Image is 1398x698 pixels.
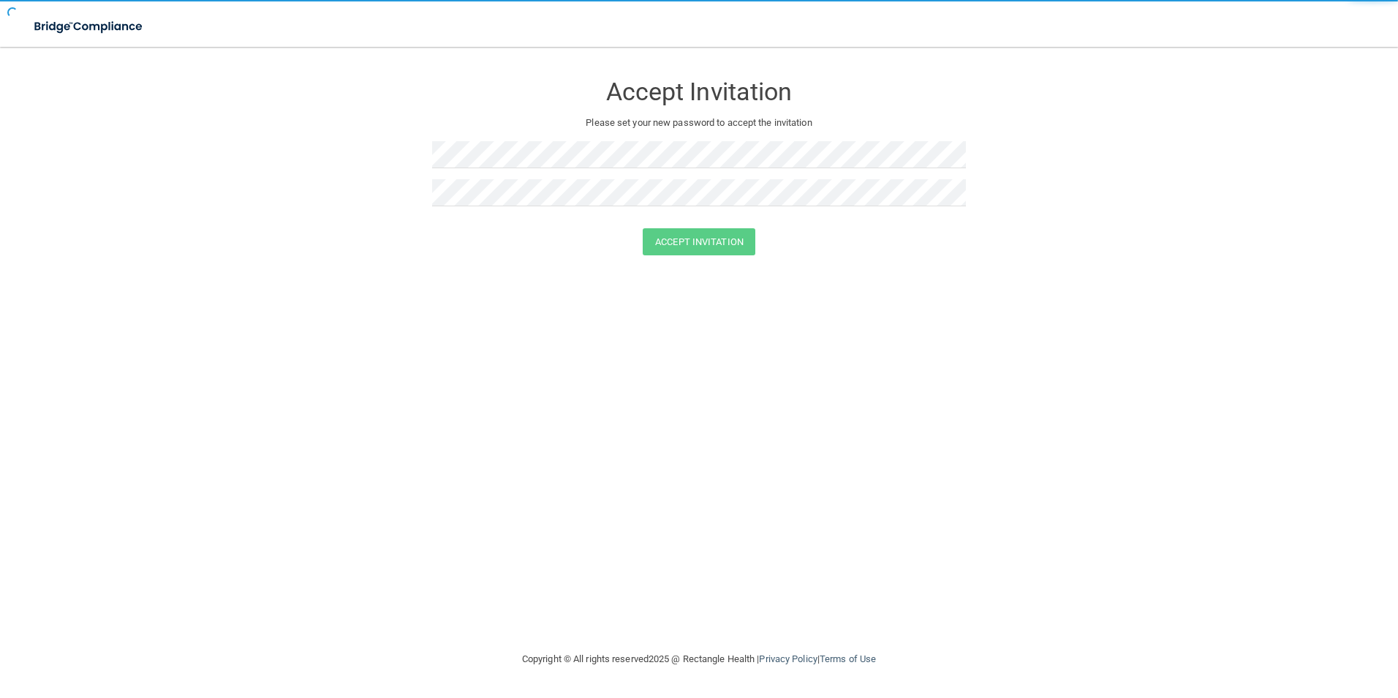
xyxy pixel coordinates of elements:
p: Please set your new password to accept the invitation [443,114,955,132]
img: bridge_compliance_login_screen.278c3ca4.svg [22,12,156,42]
div: Copyright © All rights reserved 2025 @ Rectangle Health | | [432,636,966,683]
a: Privacy Policy [759,653,817,664]
a: Terms of Use [820,653,876,664]
h3: Accept Invitation [432,78,966,105]
button: Accept Invitation [643,228,755,255]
